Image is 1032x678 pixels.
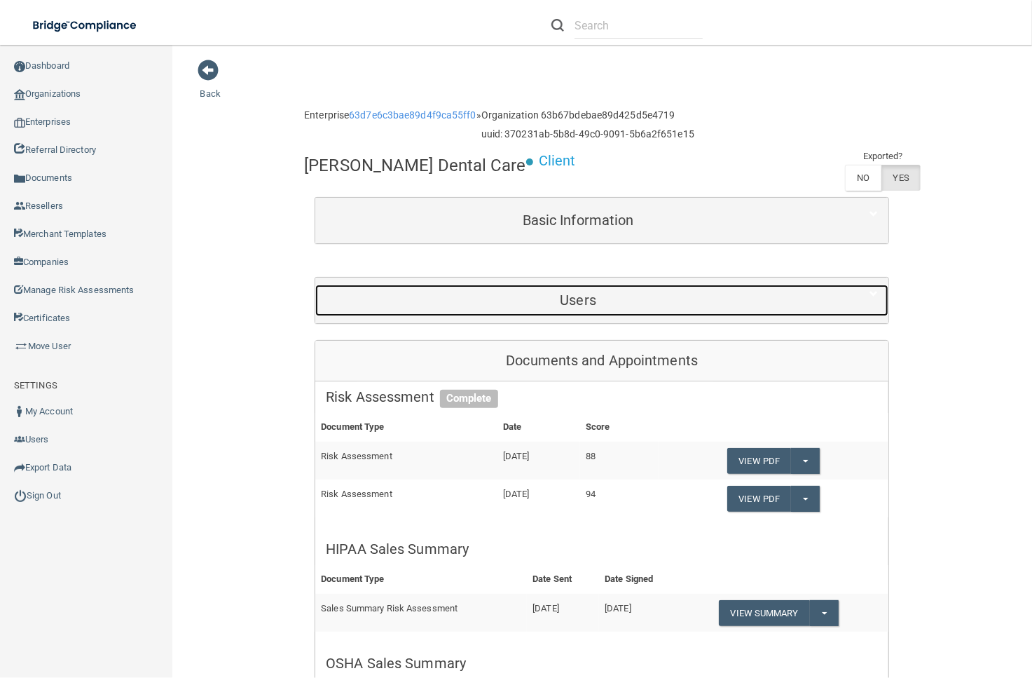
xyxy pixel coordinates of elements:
a: View PDF [727,448,792,474]
h6: uuid: 370231ab-5b8d-49c0-9091-5b6a2f651e15 [481,129,694,140]
a: 63d7e6c3bae89d4f9ca55ff0 [349,109,476,121]
img: ic-search.3b580494.png [551,19,564,32]
td: [DATE] [527,594,599,632]
img: ic_reseller.de258add.png [14,201,25,212]
img: enterprise.0d942306.png [14,118,25,128]
td: [DATE] [497,442,580,480]
div: Documents and Appointments [315,341,888,381]
h5: HIPAA Sales Summary [326,541,878,557]
a: Users [326,285,878,316]
td: Sales Summary Risk Assessment [315,594,527,632]
td: Risk Assessment [315,480,497,517]
iframe: Drift Widget Chat Controller [791,580,1015,635]
img: ic_user_dark.df1a06c3.png [14,406,25,417]
label: SETTINGS [14,377,57,394]
img: ic_dashboard_dark.d01f4a41.png [14,61,25,72]
a: Basic Information [326,205,878,236]
td: [DATE] [599,594,684,632]
h5: OSHA Sales Summary [326,656,878,671]
label: NO [845,165,881,191]
h5: Users [326,292,830,308]
img: briefcase.64adab9b.png [14,339,28,353]
input: Search [575,13,703,39]
a: Back [200,72,221,99]
p: Client [539,148,576,174]
img: ic_power_dark.7ecde6b1.png [14,489,27,502]
span: Complete [440,390,498,408]
img: organization-icon.f8decf85.png [14,89,25,100]
img: icon-users.e205127d.png [14,434,25,445]
td: 94 [580,480,659,517]
img: icon-export.b9366987.png [14,462,25,473]
a: View PDF [727,486,792,512]
h5: Basic Information [326,212,830,228]
h4: [PERSON_NAME] Dental Care [304,156,526,175]
th: Date Signed [599,565,684,594]
th: Document Type [315,413,497,442]
th: Score [580,413,659,442]
td: Risk Assessment [315,442,497,480]
td: Exported? [845,148,921,165]
td: [DATE] [497,480,580,517]
th: Document Type [315,565,527,594]
h5: Risk Assessment [326,389,878,405]
h6: Organization 63b67bdebae89d425d5e4719 [481,110,694,121]
img: icon-documents.8dae5593.png [14,173,25,184]
a: View Summary [719,600,810,626]
label: YES [881,165,921,191]
img: bridge_compliance_login_screen.278c3ca4.svg [21,11,150,40]
th: Date Sent [527,565,599,594]
th: Date [497,413,580,442]
h6: Enterprise » [304,110,481,121]
td: 88 [580,442,659,480]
